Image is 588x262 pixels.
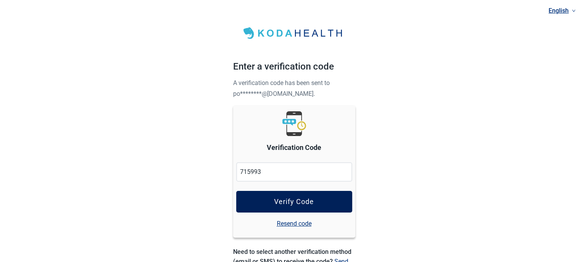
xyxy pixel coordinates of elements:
a: Current language: English [545,4,579,17]
div: Verify Code [274,198,314,206]
label: Verification Code [267,142,321,153]
span: down [572,9,576,13]
a: Resend code [277,219,312,228]
h1: Enter a verification code [233,60,355,77]
button: Verify Code [236,191,352,213]
img: Koda Health [239,25,349,42]
span: A verification code has been sent to po********@[DOMAIN_NAME]. [233,79,330,97]
input: Enter Code Here [236,162,352,182]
